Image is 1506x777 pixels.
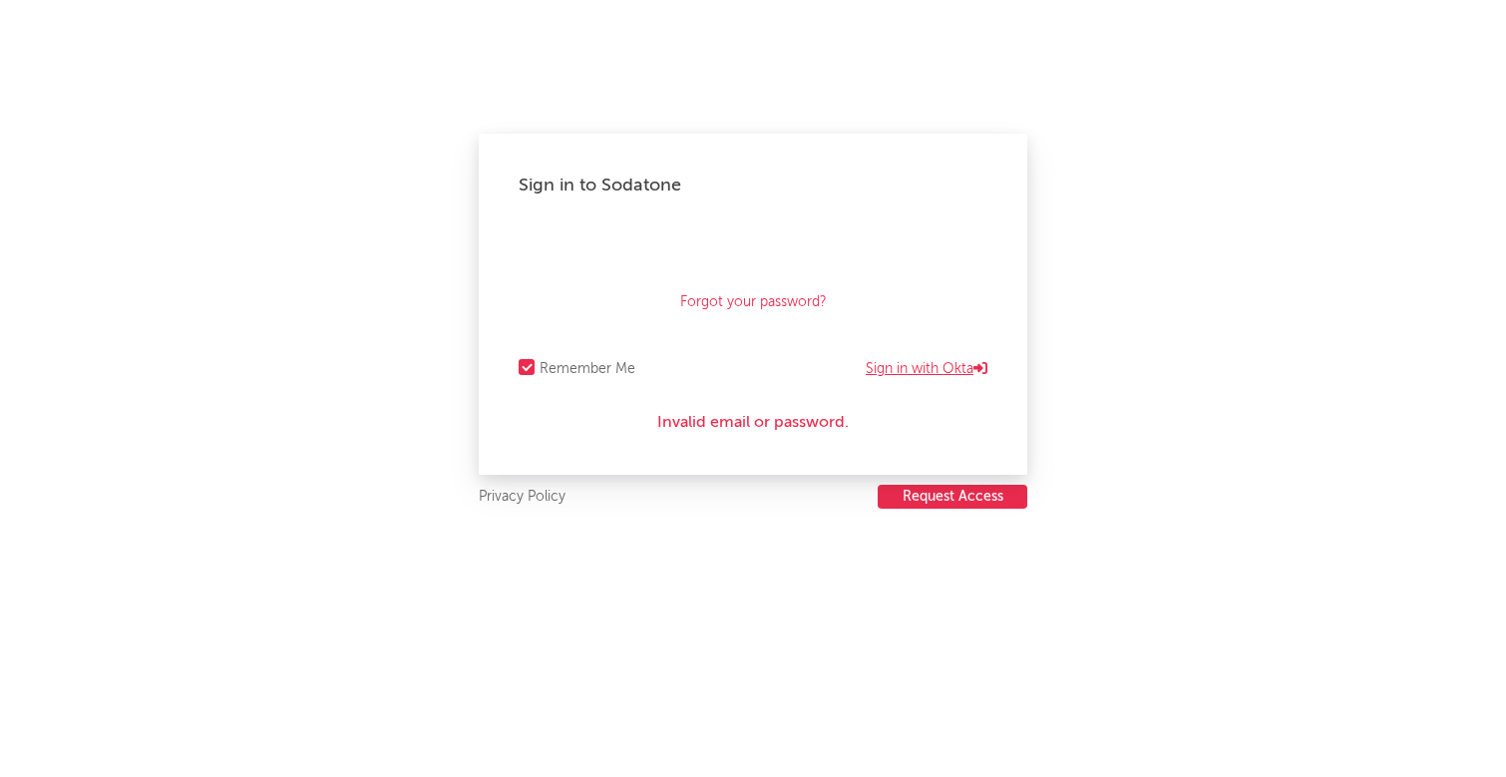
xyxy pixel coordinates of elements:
[878,485,1027,509] button: Request Access
[878,485,1027,510] a: Request Access
[479,485,565,510] a: Privacy Policy
[866,357,987,381] a: Sign in with Okta
[680,290,827,314] a: Forgot your password?
[519,411,987,435] div: Invalid email or password.
[540,357,635,381] div: Remember Me
[519,174,987,197] div: Sign in to Sodatone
